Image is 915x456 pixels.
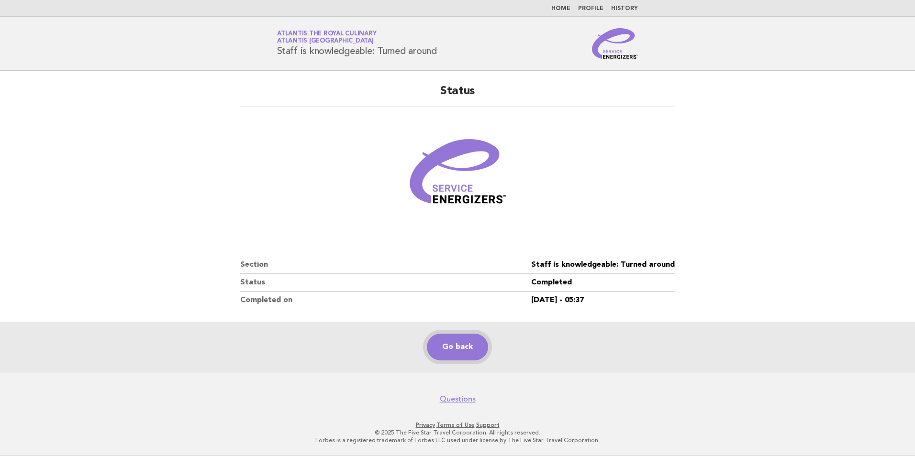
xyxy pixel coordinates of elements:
a: Privacy [416,422,435,428]
p: · · [165,421,750,429]
span: Atlantis [GEOGRAPHIC_DATA] [277,38,374,44]
img: Verified [400,119,515,233]
a: Support [476,422,500,428]
a: Questions [440,394,476,404]
a: Profile [578,6,603,11]
img: Service Energizers [592,28,638,59]
dt: Status [240,274,531,292]
dt: Completed on [240,292,531,309]
p: © 2025 The Five Star Travel Corporation. All rights reserved. [165,429,750,436]
a: Home [551,6,570,11]
dd: [DATE] - 05:37 [531,292,675,309]
a: Go back [427,334,488,360]
a: Terms of Use [436,422,475,428]
a: History [611,6,638,11]
a: Atlantis the Royal CulinaryAtlantis [GEOGRAPHIC_DATA] [277,31,376,44]
h2: Status [240,84,675,107]
dt: Section [240,256,531,274]
p: Forbes is a registered trademark of Forbes LLC used under license by The Five Star Travel Corpora... [165,436,750,444]
h1: Staff is knowledgeable: Turned around [277,31,437,56]
dd: Staff is knowledgeable: Turned around [531,256,675,274]
dd: Completed [531,274,675,292]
